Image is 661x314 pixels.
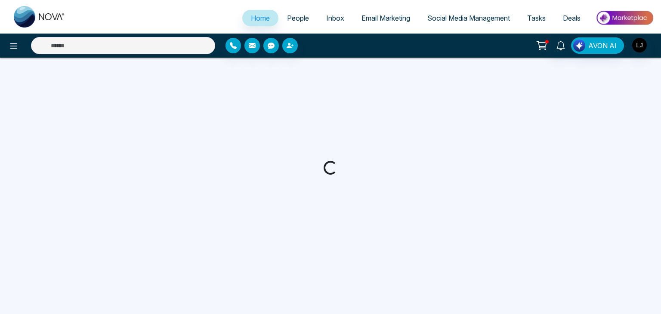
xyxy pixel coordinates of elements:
a: Deals [554,10,589,26]
button: AVON AI [571,37,624,54]
span: Deals [563,14,581,22]
img: Market-place.gif [593,8,656,28]
a: Social Media Management [419,10,519,26]
a: Email Marketing [353,10,419,26]
span: Inbox [326,14,344,22]
span: Email Marketing [361,14,410,22]
span: People [287,14,309,22]
a: People [278,10,318,26]
a: Tasks [519,10,554,26]
span: AVON AI [588,40,617,51]
img: User Avatar [632,38,647,52]
span: Tasks [527,14,546,22]
a: Inbox [318,10,353,26]
img: Nova CRM Logo [14,6,65,28]
span: Home [251,14,270,22]
span: Social Media Management [427,14,510,22]
img: Lead Flow [573,40,585,52]
a: Home [242,10,278,26]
